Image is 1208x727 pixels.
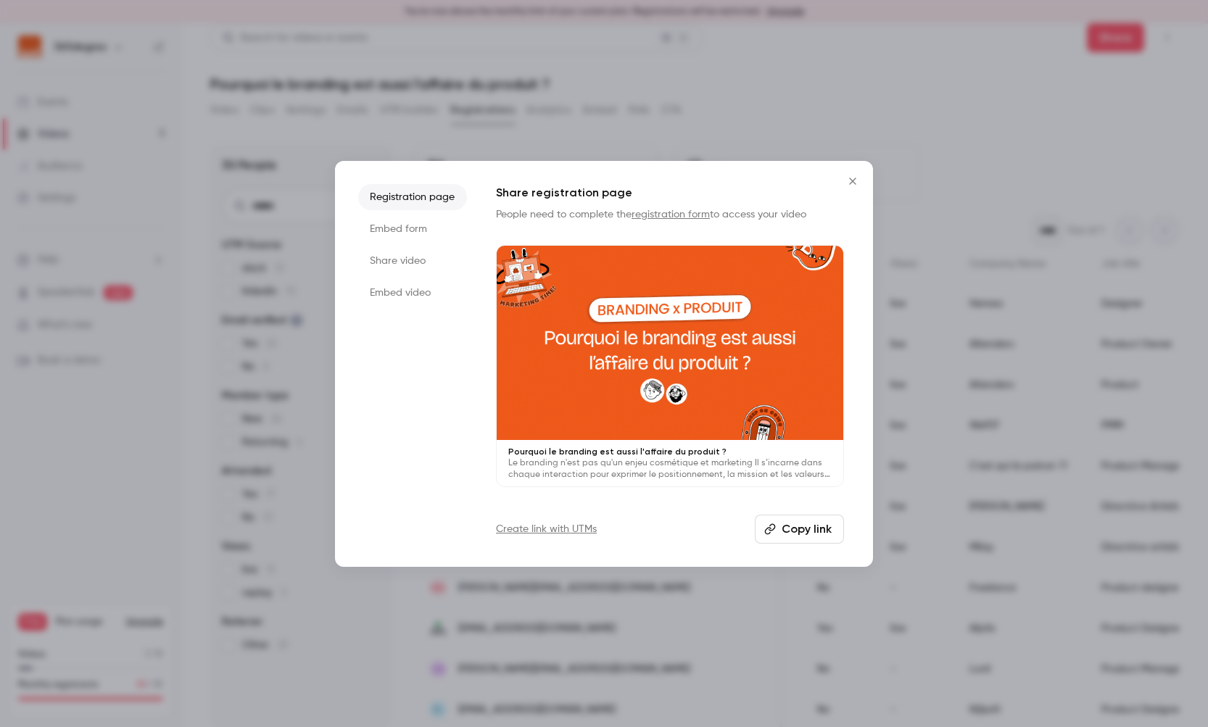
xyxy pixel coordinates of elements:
[508,446,832,457] p: Pourquoi le branding est aussi l'affaire du produit ?
[496,245,844,488] a: Pourquoi le branding est aussi l'affaire du produit ?Le branding n'est pas qu'un enjeu cosmétique...
[358,184,467,210] li: Registration page
[358,248,467,274] li: Share video
[358,216,467,242] li: Embed form
[632,209,710,220] a: registration form
[358,280,467,306] li: Embed video
[496,522,597,536] a: Create link with UTMs
[508,457,832,481] p: Le branding n'est pas qu'un enjeu cosmétique et marketing Il s’incarne dans chaque interaction po...
[755,515,844,544] button: Copy link
[496,184,844,202] h1: Share registration page
[838,167,867,196] button: Close
[496,207,844,222] p: People need to complete the to access your video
